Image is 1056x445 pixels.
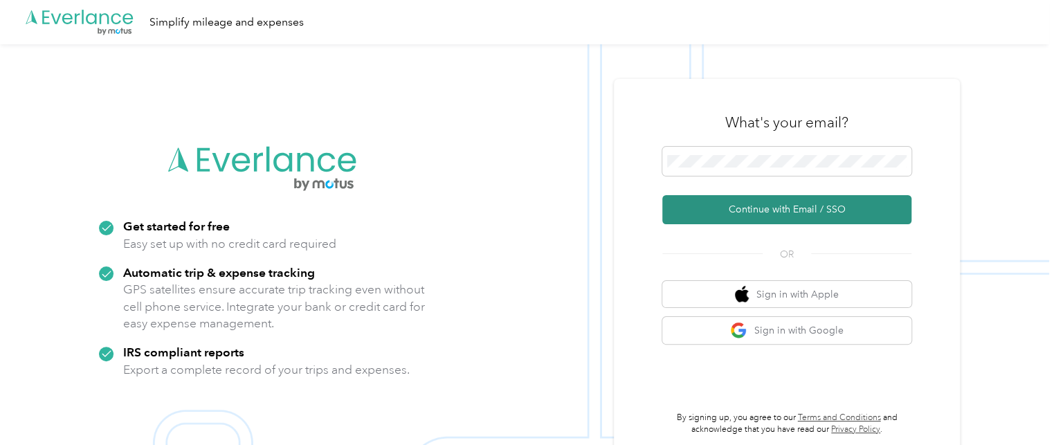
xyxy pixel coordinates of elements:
button: google logoSign in with Google [662,317,911,344]
h3: What's your email? [725,113,848,132]
button: Continue with Email / SSO [662,195,911,224]
strong: Automatic trip & expense tracking [123,265,315,280]
p: GPS satellites ensure accurate trip tracking even without cell phone service. Integrate your bank... [123,281,426,332]
button: apple logoSign in with Apple [662,281,911,308]
p: Export a complete record of your trips and expenses. [123,361,410,379]
p: By signing up, you agree to our and acknowledge that you have read our . [662,412,911,436]
strong: IRS compliant reports [123,345,244,359]
img: apple logo [735,286,749,303]
a: Terms and Conditions [798,412,881,423]
a: Privacy Policy [831,424,880,435]
p: Easy set up with no credit card required [123,235,336,253]
img: google logo [730,322,747,339]
span: OR [763,247,811,262]
div: Simplify mileage and expenses [149,14,304,31]
strong: Get started for free [123,219,230,233]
